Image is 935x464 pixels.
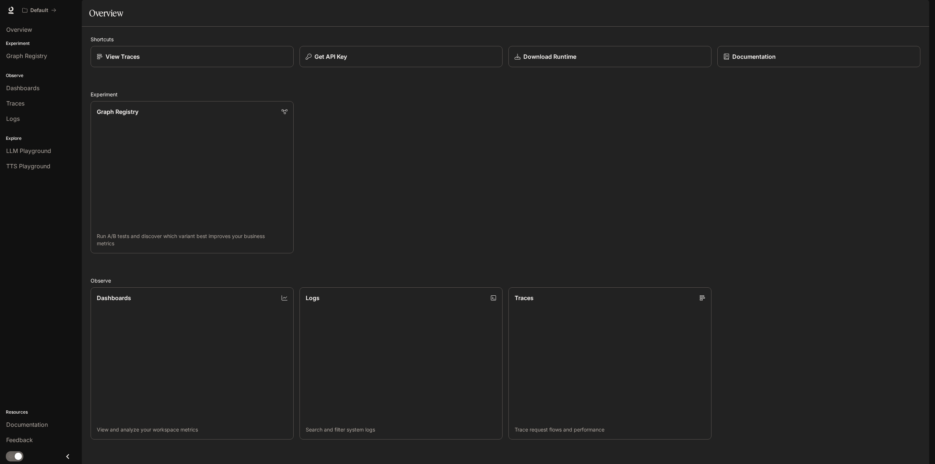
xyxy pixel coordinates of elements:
[299,287,503,440] a: LogsSearch and filter system logs
[91,287,294,440] a: DashboardsView and analyze your workspace metrics
[91,277,920,284] h2: Observe
[30,7,48,14] p: Default
[91,35,920,43] h2: Shortcuts
[508,287,711,440] a: TracesTrace request flows and performance
[89,6,123,20] h1: Overview
[717,46,920,67] a: Documentation
[97,426,287,433] p: View and analyze your workspace metrics
[515,294,534,302] p: Traces
[306,294,320,302] p: Logs
[97,294,131,302] p: Dashboards
[299,46,503,67] button: Get API Key
[97,107,138,116] p: Graph Registry
[91,101,294,253] a: Graph RegistryRun A/B tests and discover which variant best improves your business metrics
[523,52,576,61] p: Download Runtime
[19,3,60,18] button: All workspaces
[106,52,140,61] p: View Traces
[732,52,776,61] p: Documentation
[97,233,287,247] p: Run A/B tests and discover which variant best improves your business metrics
[515,426,705,433] p: Trace request flows and performance
[91,46,294,67] a: View Traces
[508,46,711,67] a: Download Runtime
[91,91,920,98] h2: Experiment
[306,426,496,433] p: Search and filter system logs
[314,52,347,61] p: Get API Key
